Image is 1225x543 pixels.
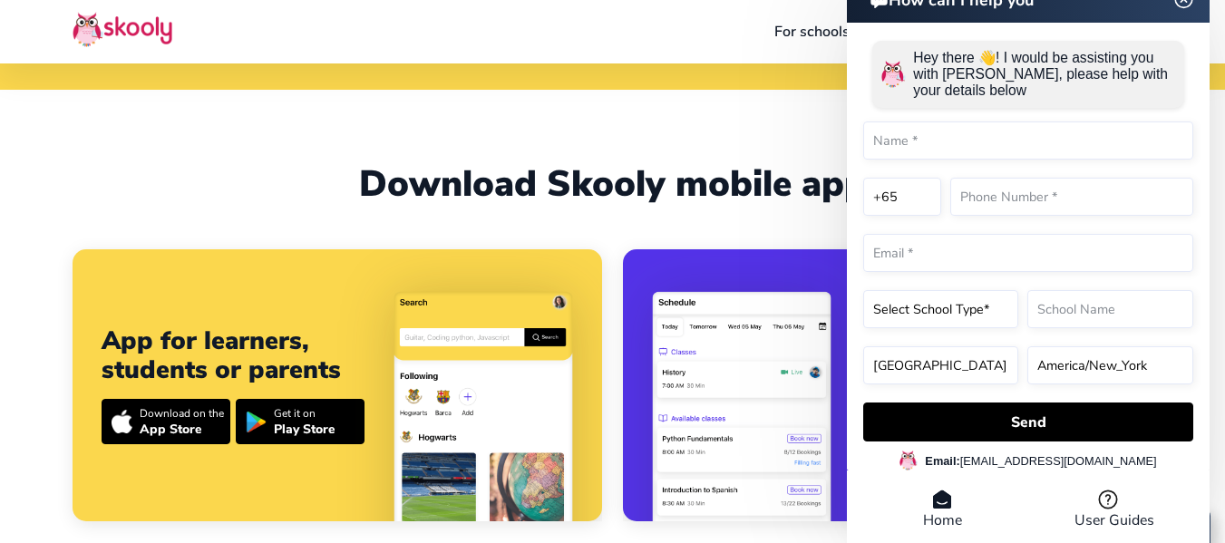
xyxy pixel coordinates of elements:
div: App Store [140,421,224,438]
div: Get it on [274,406,335,421]
div: App for learners, students or parents [102,326,365,384]
img: icon-apple [112,410,132,434]
div: Download on the [140,406,224,421]
div: Play Store [274,421,335,438]
a: Download on theApp Store [102,399,230,444]
div: Download Skooly mobile app [73,162,1152,206]
a: For schools [763,17,861,46]
img: icon-playstore [246,412,267,432]
a: Get it onPlay Store [236,399,365,444]
img: Skooly [73,12,172,47]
